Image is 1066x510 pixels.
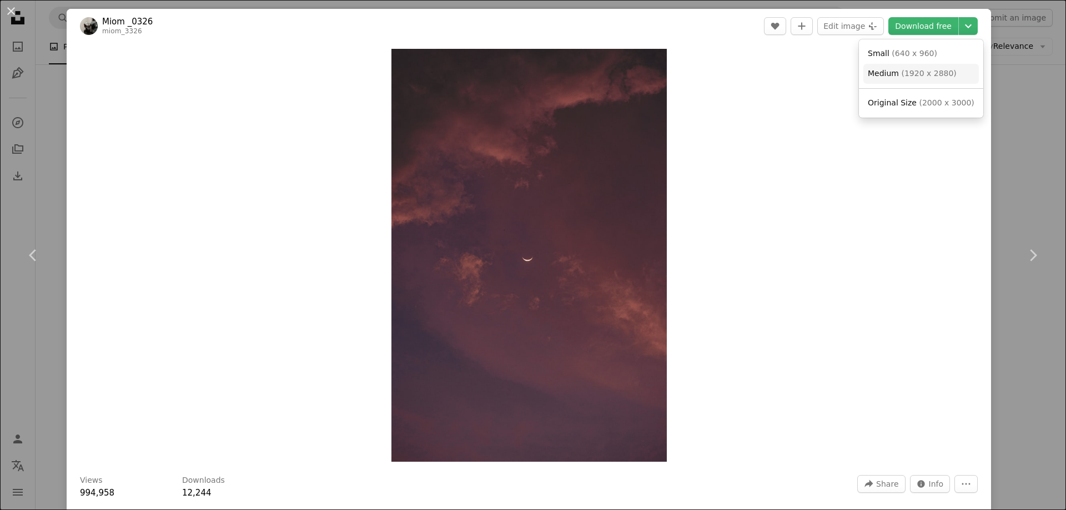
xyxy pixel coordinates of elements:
span: Original Size [868,98,917,107]
span: ( 1920 x 2880 ) [901,69,956,78]
div: Choose download size [859,39,983,118]
span: Medium [868,69,899,78]
span: ( 2000 x 3000 ) [919,98,974,107]
span: Small [868,49,889,58]
span: ( 640 x 960 ) [892,49,937,58]
button: Choose download size [959,17,978,35]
